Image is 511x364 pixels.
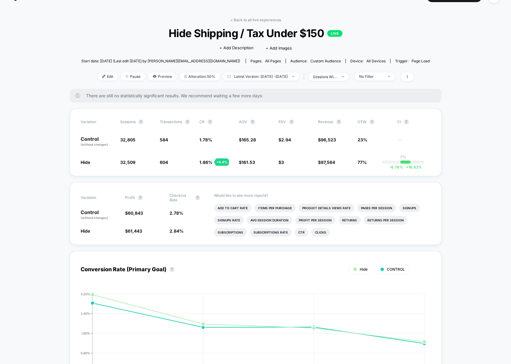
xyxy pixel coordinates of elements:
a: < Back to all live experiences [230,18,281,22]
span: There are still no statistically significant results. We recommend waiting a few more days [86,93,429,98]
p: Would like to see more reports? [214,193,430,198]
button: ? [250,120,255,124]
span: + [406,165,408,169]
span: Device: [345,59,390,63]
span: + Add Images [266,46,292,50]
span: --- [397,138,431,147]
img: end [342,76,344,77]
span: CR [199,120,205,124]
span: -6.76 % [389,165,403,169]
span: Preview [148,72,177,81]
span: $ [318,160,335,165]
span: $ [125,228,142,234]
div: No Filter [359,74,383,79]
img: calendar [227,75,231,78]
div: Pages: [250,59,281,63]
li: Signups [399,204,420,212]
button: ? [170,267,174,272]
img: end [388,76,390,77]
span: $ [278,137,291,142]
span: 16.82 % [403,165,422,169]
li: Avg Session Duration [247,216,292,224]
div: Trigger: [395,59,430,63]
span: Hide [360,267,368,272]
span: 161.53 [242,160,255,165]
span: 1.78 % [199,137,212,142]
span: $ [239,160,255,165]
span: (without changes) [81,143,108,146]
span: 604 [160,160,168,165]
span: 32,805 [120,137,135,142]
span: 3 [281,160,284,165]
button: ? [369,120,374,124]
span: AOV [239,120,247,124]
div: Audience: [290,59,341,63]
button: ? [138,120,143,124]
button: ? [336,120,341,124]
span: Revenue [318,120,333,124]
p: LIVE [327,30,342,37]
li: Clicks [311,228,330,237]
span: Hide Shipping / Tax Under $150 [99,27,412,40]
span: Pause [121,72,145,81]
span: 32,509 [120,160,135,165]
span: 165.28 [242,137,256,142]
div: sessions with impression [313,75,337,79]
button: ? [195,195,200,200]
li: Ctr [295,228,308,237]
span: CI [397,120,431,124]
li: Signups Rate [214,216,244,224]
span: 2.78 % [170,210,183,216]
span: 23% [358,137,367,142]
span: Custom Audience [310,59,341,63]
img: end [292,76,294,77]
tspan: 2.40% [81,311,90,315]
span: Allocation: 50% [180,72,220,81]
li: Subscriptions [214,228,247,237]
li: Add To Cart Rate [214,204,251,212]
span: all devices [366,59,386,63]
span: all pages [265,59,281,63]
li: Items Per Purchase [254,204,296,212]
button: ? [208,120,212,124]
p: Control [81,210,119,220]
tspan: 1.60% [81,331,90,335]
span: (without changes) [81,216,108,220]
li: Product Details Views Rate [299,204,354,212]
span: 97,564 [321,160,335,165]
span: 61,443 [128,228,142,234]
span: Hide [81,160,90,165]
span: Checkout Rate [170,193,192,202]
span: 60,843 [128,210,143,216]
span: 2.84 % [170,228,184,234]
span: OTW [358,120,391,124]
li: Subscriptions Rate [250,228,292,237]
span: $ [239,137,256,142]
span: CONTROL [387,267,405,272]
tspan: 0.80% [81,351,90,355]
span: Edit [98,72,118,81]
span: Transactions [160,120,182,124]
span: 584 [160,137,168,142]
p: Control [81,137,114,147]
span: Hide [81,228,90,234]
tspan: 3.20% [81,292,90,296]
span: $ [318,137,336,142]
span: Profit [125,195,135,200]
span: + Add Description [219,45,254,51]
button: ? [138,195,143,200]
span: Start date: [DATE] (Last edit [DATE] by [PERSON_NAME][EMAIL_ADDRESS][DOMAIN_NAME]) [81,59,240,63]
span: Variation [81,193,114,202]
span: 77% [358,160,367,165]
img: edit [102,75,105,78]
li: Returns Per Session [364,216,408,224]
span: $ [278,160,284,165]
li: Returns [338,216,361,224]
li: Pages Per Session [357,204,396,212]
div: + 4.4 % [215,158,229,166]
p: | [403,159,404,164]
img: end [125,75,128,78]
img: rebalance [184,75,187,78]
span: Variation [81,120,114,124]
span: PSV [278,120,286,124]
